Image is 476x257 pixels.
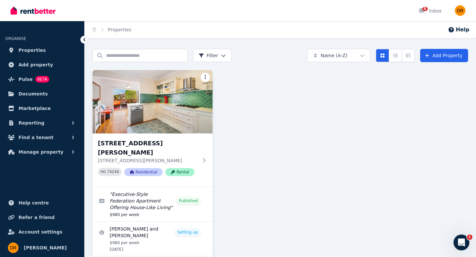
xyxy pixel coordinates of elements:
button: Find a tenant [5,131,79,144]
button: Manage property [5,145,79,159]
span: Residential [124,168,163,176]
img: 1/22 Murdoch Street, Cremorne Point [93,70,213,133]
p: [STREET_ADDRESS][PERSON_NAME] [98,157,198,164]
a: Properties [5,44,79,57]
span: Refer a friend [19,213,55,221]
span: Manage property [19,148,63,156]
div: View options [376,49,415,62]
a: View details for Suzanne McComb and Roy Todarello [93,222,213,256]
span: Name (A-Z) [321,52,347,59]
button: Filter [193,49,232,62]
button: Compact list view [389,49,402,62]
span: Add property [19,61,53,69]
button: More options [201,73,210,82]
button: Name (A-Z) [307,49,371,62]
button: Help [448,26,469,34]
span: Marketplace [19,104,51,112]
span: Help centre [19,199,49,207]
img: Daniela Riccio [455,5,465,16]
button: Card view [376,49,389,62]
h3: [STREET_ADDRESS][PERSON_NAME] [98,139,198,157]
span: Rental [165,168,194,176]
a: Marketplace [5,102,79,115]
span: Properties [19,46,46,54]
a: PulseBETA [5,73,79,86]
span: Reporting [19,119,44,127]
img: RentBetter [11,6,56,16]
span: Account settings [19,228,62,236]
span: Pulse [19,75,33,83]
span: ORGANISE [5,36,26,41]
a: Refer a friend [5,211,79,224]
iframe: Intercom live chat [454,235,469,250]
a: Edit listing: Executive-Style Federation Apartment Offering House-Like Living [93,187,213,221]
span: Find a tenant [19,133,54,141]
img: Daniela Riccio [8,242,19,253]
a: Documents [5,87,79,100]
button: Reporting [5,116,79,129]
a: Account settings [5,225,79,239]
span: [PERSON_NAME] [24,244,67,252]
span: BETA [35,76,49,83]
a: Add property [5,58,79,71]
a: 1/22 Murdoch Street, Cremorne Point[STREET_ADDRESS][PERSON_NAME][STREET_ADDRESS][PERSON_NAME]PID ... [93,70,213,187]
a: Help centre [5,196,79,209]
small: PID [100,170,106,174]
a: Add Property [420,49,468,62]
code: 74246 [107,170,119,174]
nav: Breadcrumb [85,21,139,38]
span: Filter [199,52,218,59]
span: 8 [422,7,428,11]
span: 1 [467,235,472,240]
span: Documents [19,90,48,98]
a: Properties [108,27,132,32]
div: Inbox [418,8,442,14]
button: Expanded list view [402,49,415,62]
